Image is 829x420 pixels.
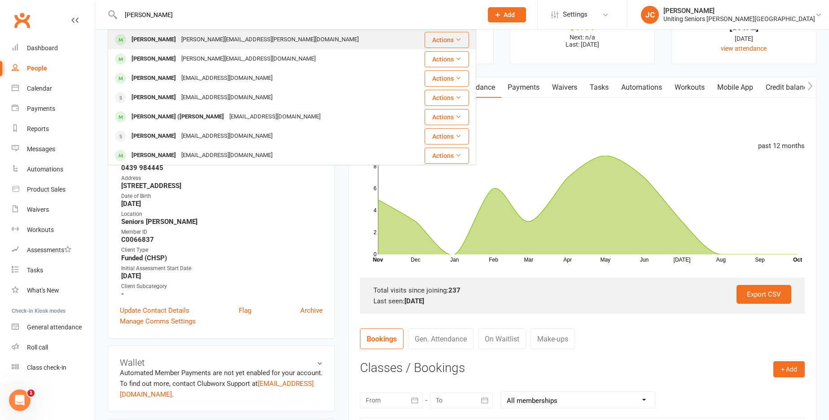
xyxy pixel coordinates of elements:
strong: - [121,290,323,298]
a: Tasks [12,260,95,280]
a: Gen. Attendance [408,328,474,349]
strong: Seniors [PERSON_NAME] [121,218,323,226]
div: Dashboard [27,44,58,52]
strong: [DATE] [121,272,323,280]
strong: 237 [448,286,461,294]
a: General attendance kiosk mode [12,317,95,337]
a: Attendance [453,77,501,98]
strong: Funded (CHSP) [121,254,323,262]
span: Settings [563,4,588,25]
button: Actions [425,51,469,67]
a: Automations [615,77,668,98]
iframe: Intercom live chat [9,389,31,411]
a: Archive [300,305,323,316]
div: Reports [27,125,49,132]
div: [PERSON_NAME] [129,149,179,162]
button: Actions [425,90,469,106]
a: Tasks [583,77,615,98]
div: [PERSON_NAME] [663,7,815,15]
button: Actions [425,70,469,87]
a: Product Sales [12,179,95,200]
div: $0.00 [518,22,646,31]
div: Uniting Seniors [PERSON_NAME][GEOGRAPHIC_DATA] [663,15,815,23]
div: Date of Birth [121,192,323,201]
div: [EMAIL_ADDRESS][DOMAIN_NAME] [227,110,323,123]
a: On Waitlist [478,328,526,349]
a: Flag [239,305,251,316]
div: [PERSON_NAME] [129,72,179,85]
a: Roll call [12,337,95,358]
div: past 12 months [758,140,805,151]
button: Actions [425,32,469,48]
div: [PERSON_NAME] [129,52,179,66]
a: Workouts [12,220,95,240]
div: Total visits since joining: [373,285,791,296]
a: Workouts [668,77,711,98]
a: Manage Comms Settings [120,316,196,327]
strong: [DATE] [404,297,424,305]
div: [PERSON_NAME] [129,33,179,46]
div: Roll call [27,344,48,351]
strong: 0439 984445 [121,164,323,172]
div: Member ID [121,228,323,236]
h3: Classes / Bookings [360,361,805,375]
a: Make-ups [531,328,575,349]
div: Initial Assessment Start Date [121,264,323,273]
p: Next: n/a Last: [DATE] [518,34,646,48]
a: What's New [12,280,95,301]
button: Add [488,7,526,22]
div: Assessments [27,246,71,254]
div: What's New [27,287,59,294]
div: [PERSON_NAME][EMAIL_ADDRESS][DOMAIN_NAME] [179,52,318,66]
div: [DATE] [680,34,808,44]
div: [DATE] [680,22,808,31]
a: Automations [12,159,95,179]
a: Clubworx [11,9,33,31]
strong: [STREET_ADDRESS] [121,182,323,190]
div: Payments [27,105,55,112]
input: Search... [118,9,476,21]
a: [EMAIL_ADDRESS][DOMAIN_NAME] [120,380,314,398]
div: Workouts [27,226,54,233]
div: [PERSON_NAME] ([PERSON_NAME] [129,110,227,123]
div: Location [121,210,323,219]
div: [EMAIL_ADDRESS][DOMAIN_NAME] [179,130,275,143]
div: [EMAIL_ADDRESS][DOMAIN_NAME] [179,149,275,162]
div: Client Subcategory [121,282,323,291]
div: Class check-in [27,364,66,371]
div: Tasks [27,267,43,274]
h3: Wallet [120,358,323,367]
div: Client Type [121,246,323,254]
div: [EMAIL_ADDRESS][DOMAIN_NAME] [179,72,275,85]
a: Reports [12,119,95,139]
div: Calendar [27,85,52,92]
a: Calendar [12,79,95,99]
div: [PERSON_NAME] [129,130,179,143]
div: People [27,65,47,72]
button: Actions [425,148,469,164]
button: + Add [773,361,805,377]
a: Payments [12,99,95,119]
span: Add [504,11,515,18]
a: Update Contact Details [120,305,189,316]
a: view attendance [721,45,767,52]
div: JC [641,6,659,24]
strong: [DATE] [121,200,323,208]
button: Actions [425,128,469,144]
div: Messages [27,145,55,153]
a: Messages [12,139,95,159]
a: Export CSV [737,285,791,304]
span: 1 [27,389,35,397]
a: Class kiosk mode [12,358,95,378]
button: Actions [425,109,469,125]
a: Bookings [360,328,404,349]
div: Waivers [27,206,49,213]
a: Waivers [12,200,95,220]
a: Credit balance [759,77,817,98]
div: [EMAIL_ADDRESS][DOMAIN_NAME] [179,91,275,104]
a: Dashboard [12,38,95,58]
strong: C0066837 [121,236,323,244]
a: People [12,58,95,79]
div: Address [121,174,323,183]
no-payment-system: Automated Member Payments are not yet enabled for your account. To find out more, contact Clubwor... [120,369,323,398]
